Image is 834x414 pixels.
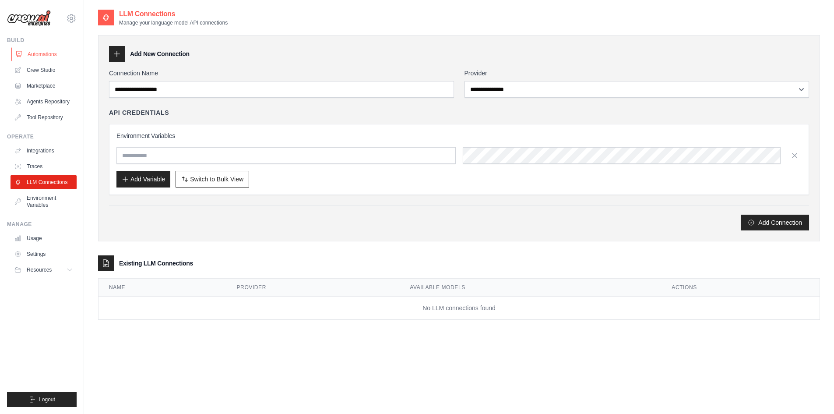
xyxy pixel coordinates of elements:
button: Resources [11,263,77,277]
div: Manage [7,221,77,228]
a: Integrations [11,144,77,158]
a: Environment Variables [11,191,77,212]
h3: Add New Connection [130,50,190,58]
a: LLM Connections [11,175,77,189]
span: Switch to Bulk View [190,175,243,184]
div: Build [7,37,77,44]
span: Logout [39,396,55,403]
a: Marketplace [11,79,77,93]
a: Usage [11,231,77,245]
button: Add Connection [741,215,809,230]
button: Logout [7,392,77,407]
p: Manage your language model API connections [119,19,228,26]
a: Tool Repository [11,110,77,124]
a: Agents Repository [11,95,77,109]
a: Settings [11,247,77,261]
button: Switch to Bulk View [176,171,249,188]
th: Name [99,279,226,297]
h3: Existing LLM Connections [119,259,193,268]
h2: LLM Connections [119,9,228,19]
th: Provider [226,279,400,297]
label: Connection Name [109,69,454,78]
div: Operate [7,133,77,140]
button: Add Variable [116,171,170,188]
td: No LLM connections found [99,297,820,320]
a: Automations [11,47,77,61]
h3: Environment Variables [116,131,802,140]
a: Crew Studio [11,63,77,77]
a: Traces [11,159,77,173]
th: Available Models [399,279,661,297]
h4: API Credentials [109,108,169,117]
label: Provider [465,69,809,78]
img: Logo [7,10,51,27]
span: Resources [27,266,52,273]
th: Actions [661,279,820,297]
